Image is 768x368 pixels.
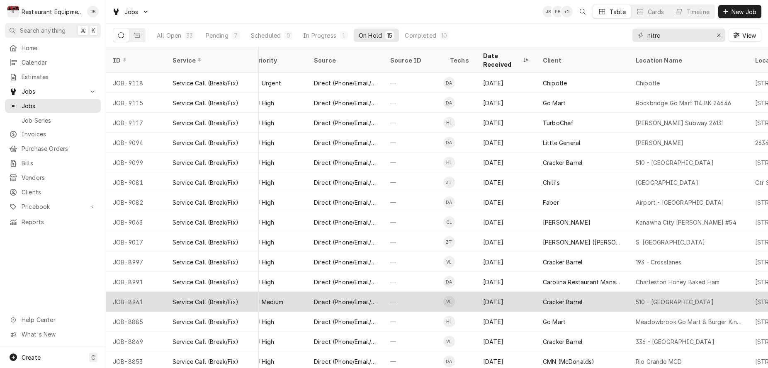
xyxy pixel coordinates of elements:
[384,312,443,332] div: —
[441,31,447,40] div: 10
[730,7,758,16] span: New Job
[384,93,443,113] div: —
[173,158,238,167] div: Service Call (Break/Fix)
[5,200,101,213] a: Go to Pricebook
[7,6,19,17] div: Restaurant Equipment Diagnostics's Avatar
[543,178,560,187] div: Chili's
[106,252,166,272] div: JOB-8997
[22,73,97,81] span: Estimates
[443,336,455,347] div: VL
[20,26,66,35] span: Search anything
[91,353,95,362] span: C
[543,278,622,286] div: Carolina Restaurant Management (Honey Baked Ham)
[443,177,455,188] div: ZT
[314,298,377,306] div: Direct (Phone/Email/etc.)
[262,119,275,127] span: High
[543,119,574,127] div: TurboChef
[636,56,740,65] div: Location Name
[476,172,536,192] div: [DATE]
[443,356,455,367] div: Dakota Arthur's Avatar
[384,272,443,292] div: —
[173,198,238,207] div: Service Call (Break/Fix)
[390,56,435,65] div: Source ID
[636,178,698,187] div: [GEOGRAPHIC_DATA]
[543,56,621,65] div: Client
[610,7,626,16] div: Table
[341,31,346,40] div: 1
[552,6,564,17] div: Emily Bird's Avatar
[636,99,731,107] div: Rockbridge Go Mart 114 BK 24646
[173,119,238,127] div: Service Call (Break/Fix)
[87,6,99,17] div: Jaired Brunty's Avatar
[5,41,101,55] a: Home
[22,116,97,125] span: Job Series
[262,337,275,346] span: High
[173,56,250,65] div: Service
[476,312,536,332] div: [DATE]
[314,357,377,366] div: Direct (Phone/Email/etc.)
[106,113,166,133] div: JOB-9117
[483,51,521,69] div: Date Received
[262,79,281,87] span: Urgent
[5,142,101,155] a: Purchase Orders
[106,73,166,93] div: JOB-9118
[443,137,455,148] div: DA
[384,332,443,351] div: —
[22,44,97,52] span: Home
[87,6,99,17] div: JB
[636,79,660,87] div: Chipotle
[443,276,455,288] div: Dakota Arthur's Avatar
[405,31,436,40] div: Completed
[5,85,101,98] a: Go to Jobs
[443,296,455,307] div: Van Lucas's Avatar
[303,31,336,40] div: In Progress
[7,6,19,17] div: R
[443,196,455,208] div: Dakota Arthur's Avatar
[173,298,238,306] div: Service Call (Break/Fix)
[636,218,736,227] div: Kanawha City [PERSON_NAME] #54
[384,192,443,212] div: —
[636,258,682,266] div: 193 - Crosslanes
[543,79,567,87] div: Chipotle
[476,113,536,133] div: [DATE]
[443,296,455,307] div: VL
[443,216,455,228] div: Cole Livingston's Avatar
[476,93,536,113] div: [DATE]
[476,153,536,172] div: [DATE]
[173,218,238,227] div: Service Call (Break/Fix)
[543,258,583,266] div: Cracker Barrel
[186,31,193,40] div: 33
[543,158,583,167] div: Cracker Barrel
[262,278,275,286] span: High
[314,158,377,167] div: Direct (Phone/Email/etc.)
[476,292,536,312] div: [DATE]
[443,236,455,248] div: Zack Tussey's Avatar
[443,97,455,109] div: Dakota Arthur's Avatar
[233,31,238,40] div: 7
[359,31,382,40] div: On Hold
[80,26,86,35] span: ⌘
[314,258,377,266] div: Direct (Phone/Email/etc.)
[543,218,591,227] div: [PERSON_NAME]
[443,177,455,188] div: Zack Tussey's Avatar
[5,23,101,38] button: Search anything⌘K
[443,316,455,327] div: HL
[443,77,455,89] div: DA
[636,198,724,207] div: Airport - [GEOGRAPHIC_DATA]
[262,357,275,366] span: High
[262,238,275,247] span: High
[543,99,566,107] div: Go Mart
[543,357,594,366] div: CMN (McDonalds)
[636,278,719,286] div: Charleston Honey Baked Ham
[254,56,299,65] div: Priority
[476,252,536,272] div: [DATE]
[22,202,84,211] span: Pricebook
[5,114,101,127] a: Job Series
[5,215,101,229] a: Reports
[106,272,166,292] div: JOB-8991
[636,298,714,306] div: 510 - [GEOGRAPHIC_DATA]
[124,7,139,16] span: Jobs
[443,256,455,268] div: VL
[22,58,97,67] span: Calendar
[443,276,455,288] div: DA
